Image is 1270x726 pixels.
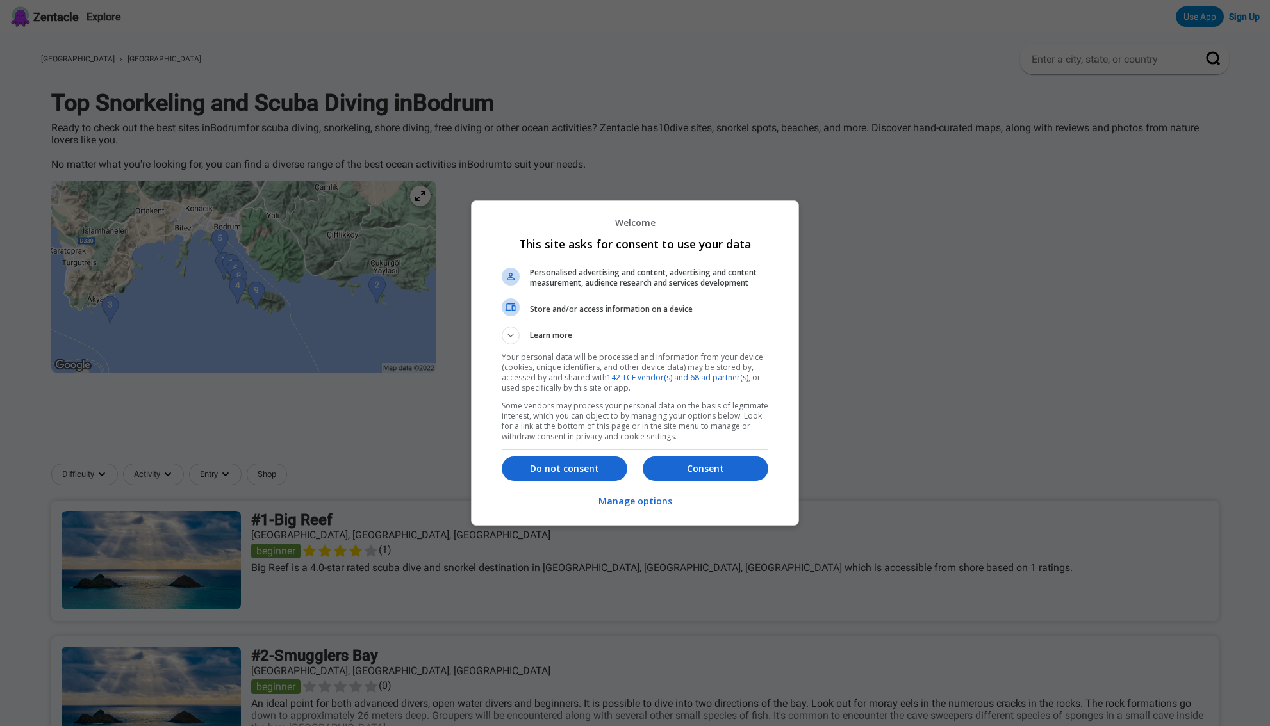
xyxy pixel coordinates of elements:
[598,495,672,508] p: Manage options
[502,456,627,481] button: Do not consent
[502,216,768,229] p: Welcome
[598,488,672,515] button: Manage options
[530,330,572,344] span: Learn more
[643,462,768,475] p: Consent
[471,200,799,526] div: This site asks for consent to use your data
[643,456,768,481] button: Consent
[502,327,768,344] button: Learn more
[530,304,768,314] span: Store and/or access information on a device
[502,236,768,252] h1: This site asks for consent to use your data
[502,462,627,475] p: Do not consent
[502,401,768,442] p: Some vendors may process your personal data on the basis of legitimate interest, which you can ob...
[607,372,748,383] a: 142 TCF vendor(s) and 68 ad partner(s)
[502,352,768,393] p: Your personal data will be processed and information from your device (cookies, unique identifier...
[530,268,768,288] span: Personalised advertising and content, advertising and content measurement, audience research and ...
